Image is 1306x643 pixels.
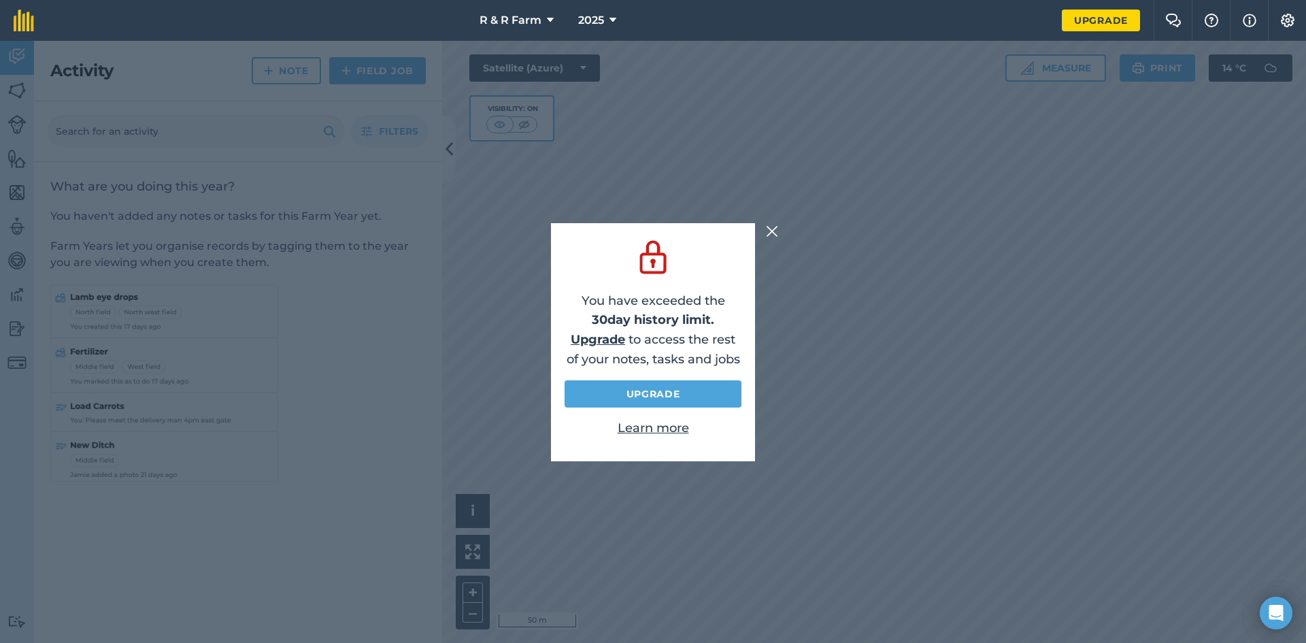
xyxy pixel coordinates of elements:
[592,312,714,327] strong: 30 day history limit.
[565,291,741,331] p: You have exceeded the
[480,12,541,29] span: R & R Farm
[565,380,741,408] a: Upgrade
[1243,12,1256,29] img: svg+xml;base64,PHN2ZyB4bWxucz0iaHR0cDovL3d3dy53My5vcmcvMjAwMC9zdmciIHdpZHRoPSIxNyIgaGVpZ2h0PSIxNy...
[1260,597,1292,629] div: Open Intercom Messenger
[1062,10,1140,31] a: Upgrade
[618,421,689,435] a: Learn more
[1279,14,1296,27] img: A cog icon
[766,223,778,240] img: svg+xml;base64,PHN2ZyB4bWxucz0iaHR0cDovL3d3dy53My5vcmcvMjAwMC9zdmciIHdpZHRoPSIyMiIgaGVpZ2h0PSIzMC...
[14,10,34,31] img: fieldmargin Logo
[1203,14,1220,27] img: A question mark icon
[578,12,604,29] span: 2025
[571,332,625,347] a: Upgrade
[565,330,741,369] p: to access the rest of your notes, tasks and jobs
[634,237,672,278] img: svg+xml;base64,PD94bWwgdmVyc2lvbj0iMS4wIiBlbmNvZGluZz0idXRmLTgiPz4KPCEtLSBHZW5lcmF0b3I6IEFkb2JlIE...
[1165,14,1182,27] img: Two speech bubbles overlapping with the left bubble in the forefront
